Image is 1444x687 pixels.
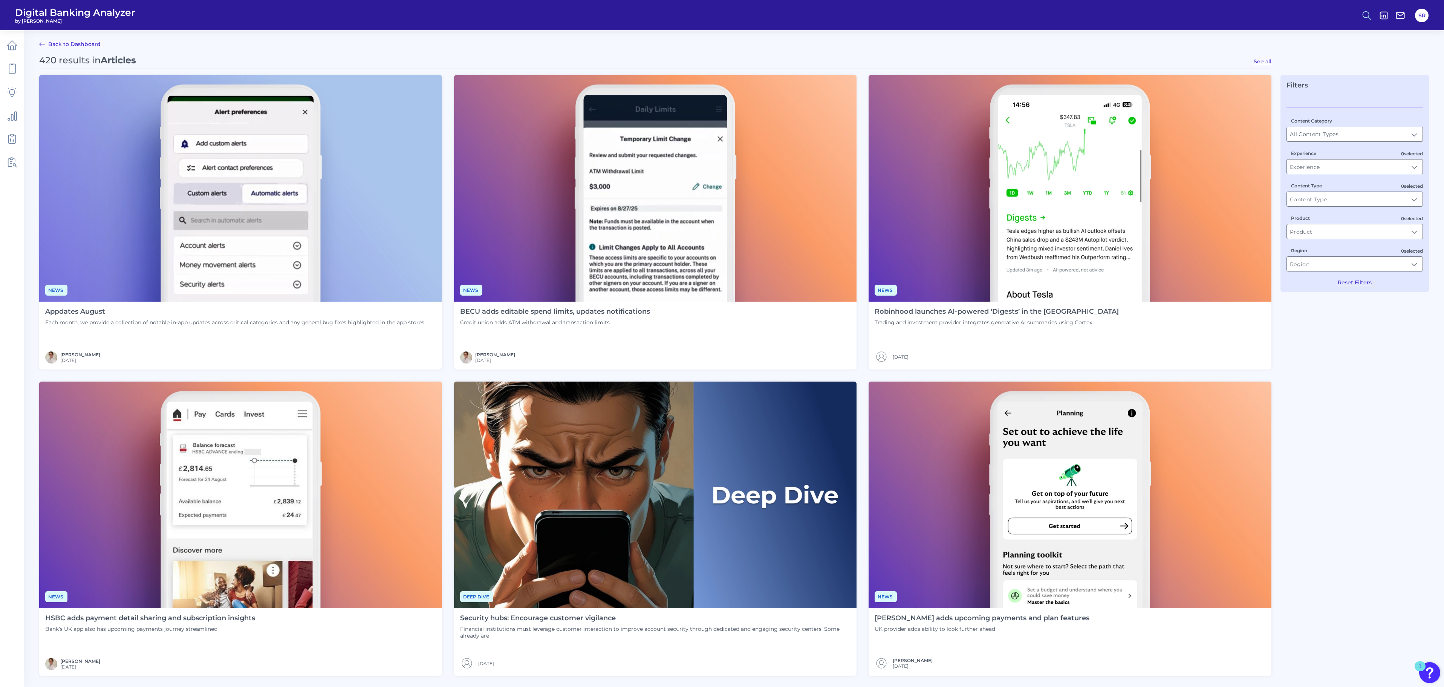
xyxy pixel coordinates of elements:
p: UK provider adds ability to look further ahead [875,626,1089,632]
a: [PERSON_NAME] [893,658,933,663]
label: Product [1291,215,1310,221]
h4: BECU adds editable spend limits, updates notifications [460,308,650,316]
h4: [PERSON_NAME] adds upcoming payments and plan features [875,614,1089,623]
img: News - Phone.png [39,382,442,608]
label: Experience [1291,150,1316,156]
p: Each month, we provide a collection of notable in-app updates across critical categories and any ... [45,319,424,326]
p: Trading and investment provider integrates generative AI summaries using Cortex [875,319,1119,326]
a: [PERSON_NAME] [60,658,100,664]
p: Credit union adds ATM withdrawal and transaction limits [460,319,650,326]
button: SR [1415,9,1429,22]
img: Deep Dives with Right Label.png [454,382,857,608]
span: Deep dive [460,591,493,602]
a: News [875,286,897,293]
img: News - Phone (4).png [869,382,1271,608]
img: News - Phone (2).png [454,75,857,302]
button: Reset Filters [1338,279,1372,286]
span: by [PERSON_NAME] [15,18,135,24]
span: Filters [1286,81,1308,89]
a: [PERSON_NAME] [475,352,515,357]
h4: Robinhood launches AI-powered ‘Digests’ in the [GEOGRAPHIC_DATA] [875,308,1119,316]
p: Financial institutions must leverage customer interaction to improve account security through ded... [460,626,851,639]
label: Region [1291,248,1307,253]
input: Experience [1287,159,1423,174]
div: 1 [1418,666,1422,676]
span: News [875,285,897,296]
span: News [875,591,897,602]
span: Articles [101,55,136,66]
label: Content Type [1291,183,1322,189]
h4: Appdates August [45,308,424,316]
h4: HSBC adds payment detail sharing and subscription insights [45,614,255,623]
span: Digital Banking Analyzer [15,7,135,18]
a: News [875,593,897,600]
a: News [45,593,67,600]
button: See all [1254,58,1271,65]
input: Region [1287,257,1423,271]
img: MIchael McCaw [45,351,57,363]
p: Bank’s UK app also has upcoming payments journey streamlined [45,626,255,632]
span: [DATE] [893,354,909,360]
span: News [45,285,67,296]
a: Deep dive [460,593,493,600]
span: News [45,591,67,602]
a: News [460,286,482,293]
h4: Security hubs: Encourage customer vigilance [460,614,851,623]
span: News [460,285,482,296]
img: News - Phone (1).png [869,75,1271,302]
span: [DATE] [893,663,933,669]
label: Content Category [1291,118,1332,124]
span: [DATE] [60,664,100,670]
a: [PERSON_NAME] [60,352,100,357]
span: [DATE] [478,661,494,666]
img: MIchael McCaw [45,658,57,670]
input: Content Type [1287,192,1423,206]
img: Appdates - Phone.png [39,75,442,302]
div: 420 results in [39,55,136,66]
img: MIchael McCaw [460,351,472,363]
input: Product [1287,224,1423,239]
a: News [45,286,67,293]
button: Open Resource Center, 1 new notification [1419,662,1440,683]
a: Back to Dashboard [39,40,101,49]
span: [DATE] [475,357,515,363]
span: [DATE] [60,357,100,363]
